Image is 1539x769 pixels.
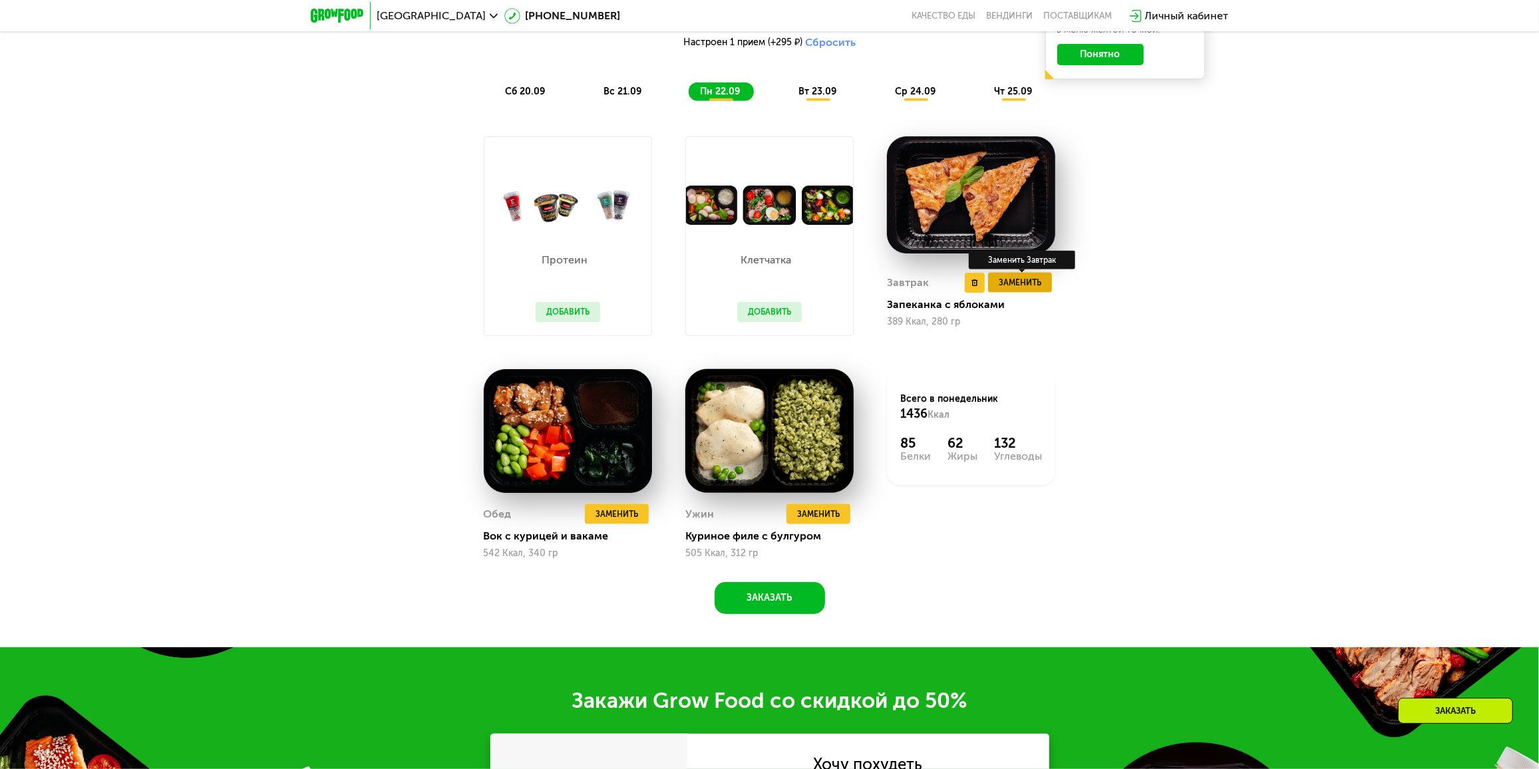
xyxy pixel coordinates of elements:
span: ср 24.09 [896,86,936,97]
div: Заказать [1398,698,1513,724]
button: Понятно [1057,44,1144,65]
p: Клетчатка [737,255,795,265]
div: Запеканка с яблоками [887,298,1066,311]
a: Качество еды [912,11,976,21]
div: Личный кабинет [1145,8,1229,24]
div: Куриное филе с булгуром [685,530,864,543]
span: чт 25.09 [995,86,1033,97]
span: Ккал [928,409,949,420]
a: [PHONE_NUMBER] [504,8,621,24]
div: Вок с курицей и вакаме [484,530,663,543]
div: Завтрак [887,273,929,293]
button: Заказать [715,582,825,614]
div: Всего в понедельник [900,392,1042,422]
div: Жиры [947,451,977,462]
div: Белки [900,451,931,462]
div: Ужин [685,504,714,524]
span: [GEOGRAPHIC_DATA] [377,11,486,21]
span: Заменить [596,508,638,521]
span: сб 20.09 [506,86,546,97]
span: Настроен 1 прием (+295 ₽) [683,38,802,47]
button: Заменить [585,504,649,524]
span: Заменить [999,276,1041,289]
button: Добавить [536,302,600,322]
div: 62 [947,435,977,451]
div: 505 Ккал, 312 гр [685,548,854,559]
span: Заменить [797,508,840,521]
div: Углеводы [994,451,1042,462]
button: Добавить [737,302,802,322]
button: Сбросить [805,36,856,49]
p: Протеин [536,255,594,265]
div: 132 [994,435,1042,451]
button: Заменить [988,273,1052,293]
a: Вендинги [987,11,1033,21]
span: пн 22.09 [701,86,741,97]
div: Обед [484,504,512,524]
span: 1436 [900,406,928,421]
span: вс 21.09 [604,86,642,97]
div: поставщикам [1044,11,1112,21]
div: 542 Ккал, 340 гр [484,548,652,559]
button: Заменить [786,504,850,524]
div: 389 Ккал, 280 гр [887,317,1055,327]
div: 85 [900,435,931,451]
div: Заменить Завтрак [969,251,1075,269]
span: вт 23.09 [799,86,837,97]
